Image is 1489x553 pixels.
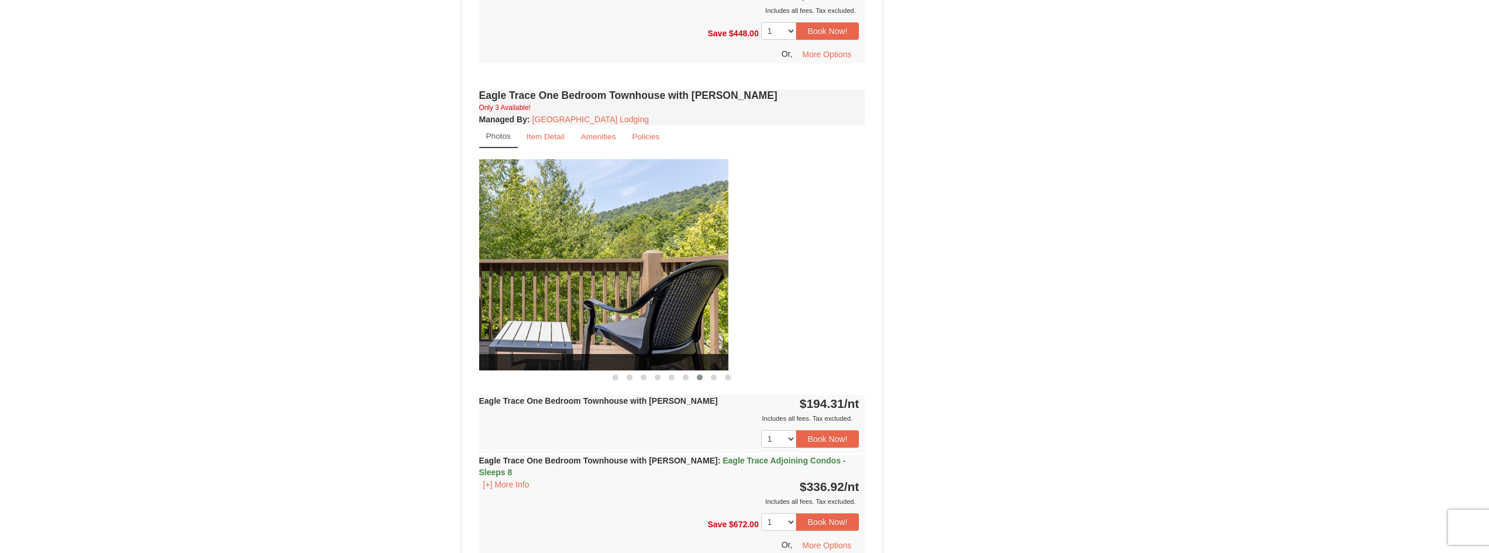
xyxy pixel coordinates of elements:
div: Includes all fees. Tax excluded. [479,413,859,424]
small: Item Detail [527,132,565,141]
span: Or, [782,540,793,549]
span: /nt [844,397,859,410]
div: Includes all fees. Tax excluded. [479,5,859,16]
strong: Eagle Trace One Bedroom Townhouse with [PERSON_NAME] [479,456,846,477]
span: $448.00 [729,28,759,37]
span: /nt [844,480,859,493]
strong: Eagle Trace One Bedroom Townhouse with [PERSON_NAME] [479,396,718,406]
span: Save [707,28,727,37]
span: $672.00 [729,520,759,529]
strong: $194.31 [800,397,859,410]
h4: Eagle Trace One Bedroom Townhouse with [PERSON_NAME] [479,90,865,101]
a: Policies [624,125,667,148]
span: Save [707,520,727,529]
a: Photos [479,125,518,148]
span: Eagle Trace Adjoining Condos - Sleeps 8 [479,456,846,477]
button: More Options [795,46,859,63]
small: Amenities [581,132,616,141]
span: $336.92 [800,480,844,493]
a: Amenities [573,125,624,148]
button: [+] More Info [479,478,534,491]
span: : [718,456,721,465]
small: Photos [486,132,511,140]
button: Book Now! [796,513,859,531]
span: Renovated Deck [342,354,728,370]
img: Renovated Deck [342,159,728,370]
small: Only 3 Available! [479,104,531,112]
strong: : [479,115,530,124]
span: Or, [782,49,793,59]
button: Book Now! [796,430,859,448]
span: Managed By [479,115,527,124]
small: Policies [632,132,659,141]
a: [GEOGRAPHIC_DATA] Lodging [532,115,649,124]
button: Book Now! [796,22,859,40]
a: Item Detail [519,125,572,148]
div: Includes all fees. Tax excluded. [479,496,859,507]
